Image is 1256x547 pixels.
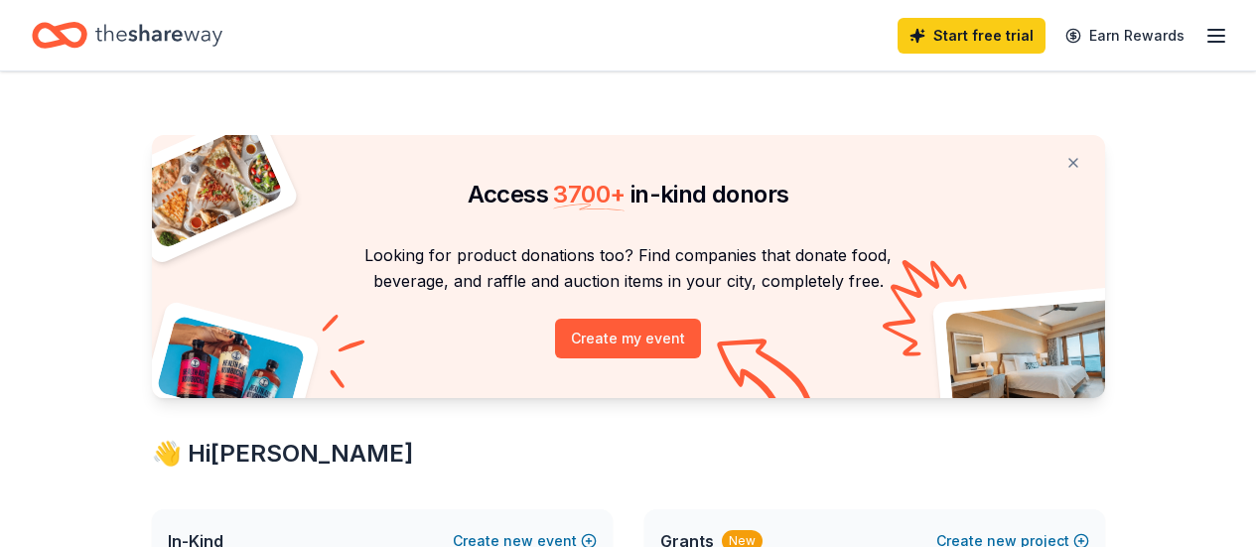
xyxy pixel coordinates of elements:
span: Access in-kind donors [468,180,789,208]
a: Start free trial [898,18,1046,54]
a: Earn Rewards [1053,18,1196,54]
img: Pizza [129,123,284,250]
span: 3700 + [553,180,625,208]
img: Curvy arrow [717,339,816,413]
p: Looking for product donations too? Find companies that donate food, beverage, and raffle and auct... [176,242,1081,295]
a: Home [32,12,222,59]
button: Create my event [555,319,701,358]
div: 👋 Hi [PERSON_NAME] [152,438,1105,470]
